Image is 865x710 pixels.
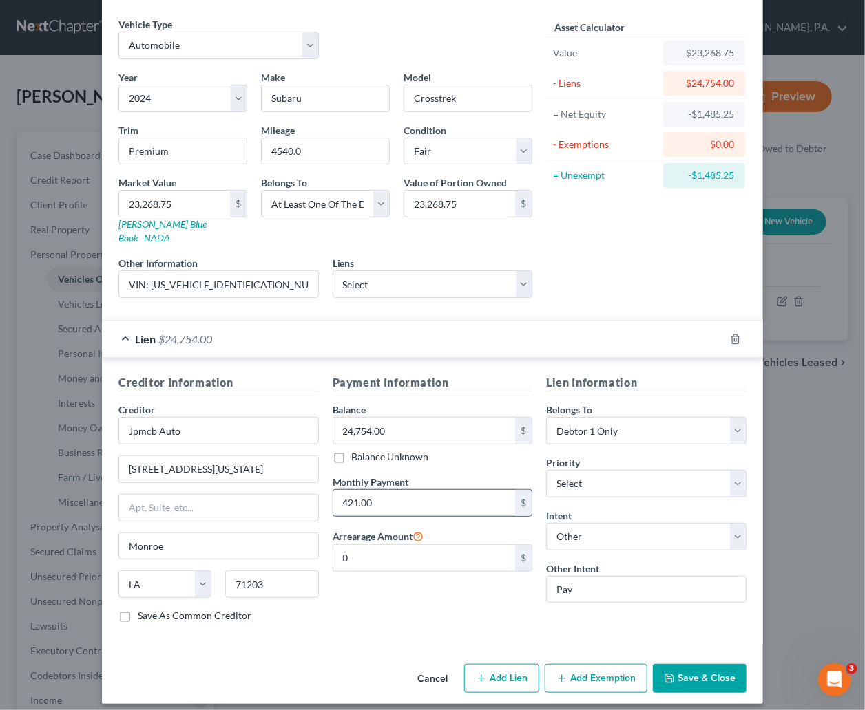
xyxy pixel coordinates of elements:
input: 0.00 [333,418,516,444]
input: 0.00 [119,191,230,217]
input: ex. Nissan [262,85,389,111]
label: Trim [118,123,138,138]
label: Mileage [261,123,295,138]
button: Cancel [406,665,459,693]
div: -$1,485.25 [674,169,734,182]
iframe: Intercom live chat [818,663,851,696]
label: Other Information [118,256,198,270]
span: Belongs To [261,177,307,189]
label: Arrearage Amount [333,528,424,544]
div: = Net Equity [553,107,657,121]
h5: Lien Information [546,374,747,391]
div: $23,268.75 [674,46,734,60]
input: 0.00 [333,545,516,571]
label: Liens [333,256,355,270]
span: Make [261,72,285,83]
a: [PERSON_NAME] Blue Book [118,218,207,244]
label: Value of Portion Owned [404,175,507,190]
div: $0.00 [674,138,734,151]
div: $24,754.00 [674,76,734,90]
label: Model [404,70,431,85]
input: (optional) [119,271,318,297]
h5: Payment Information [333,374,533,391]
input: ex. LS, LT, etc [119,138,247,164]
div: $ [515,418,532,444]
h5: Creditor Information [118,374,319,391]
div: - Liens [553,76,657,90]
label: Year [118,70,138,85]
span: Belongs To [546,404,592,416]
label: Monthly Payment [333,475,409,489]
input: 0.00 [404,191,515,217]
span: Lien [135,332,156,345]
input: Enter city... [119,533,318,559]
input: Enter address... [119,456,318,482]
label: Other Intent [546,561,599,576]
button: Add Exemption [545,664,647,693]
span: $24,754.00 [158,332,212,345]
input: ex. Altima [404,85,532,111]
input: -- [262,138,389,164]
a: NADA [144,232,170,244]
span: Creditor [118,404,155,416]
span: Priority [546,457,580,469]
label: Balance Unknown [352,450,429,464]
div: -$1,485.25 [674,107,734,121]
label: Vehicle Type [118,17,172,32]
button: Save & Close [653,664,747,693]
div: Value [553,46,657,60]
label: Asset Calculator [554,20,625,34]
input: Search creditor by name... [118,417,319,444]
span: 3 [846,663,857,674]
div: = Unexempt [553,169,657,182]
div: - Exemptions [553,138,657,151]
button: Add Lien [464,664,539,693]
div: $ [515,545,532,571]
label: Condition [404,123,446,138]
label: Balance [333,402,366,417]
label: Market Value [118,175,176,190]
input: Apt, Suite, etc... [119,495,318,521]
input: 0.00 [333,490,516,516]
div: $ [230,191,247,217]
input: Specify... [546,576,747,603]
label: Intent [546,508,572,523]
div: $ [515,191,532,217]
input: Enter zip... [225,570,318,598]
div: $ [515,490,532,516]
label: Save As Common Creditor [138,609,251,623]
